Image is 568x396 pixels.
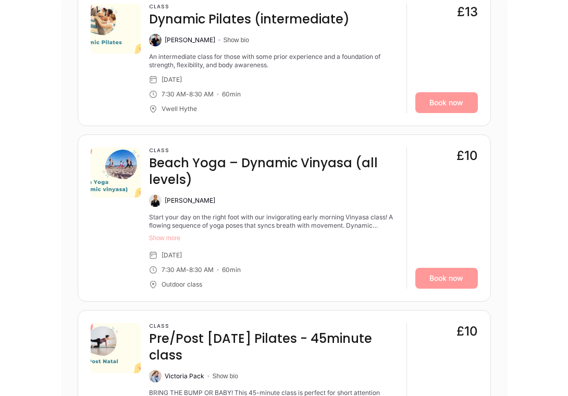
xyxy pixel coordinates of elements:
button: Show bio [213,372,238,380]
img: Claire Banham [149,194,162,207]
div: Start your day on the right foot with our invigorating early morning Vinyasa class! A flowing seq... [149,213,398,230]
h3: Class [149,323,398,329]
div: - [186,90,189,98]
div: [PERSON_NAME] [165,36,215,44]
h3: Class [149,4,350,10]
div: [PERSON_NAME] [165,196,215,205]
div: - [186,266,189,274]
img: Svenja O'Connor [149,34,162,46]
div: 7:30 AM [162,266,186,274]
div: £13 [457,4,478,20]
img: 5a088f6e-a8cb-4d84-863a-b0f6dade4a3b.png [91,147,141,197]
div: £10 [456,323,478,340]
div: An intermediate class for those with some prior experience and a foundation of strength, flexibil... [149,53,398,69]
div: 7:30 AM [162,90,186,98]
button: Show more [149,234,398,242]
h3: Class [149,147,398,154]
img: ae0a0597-cc0d-4c1f-b89b-51775b502e7a.png [91,4,141,54]
div: 60 min [222,266,241,274]
h4: Pre/Post [DATE] Pilates - 45minute class [149,330,398,364]
div: 8:30 AM [189,90,214,98]
div: £10 [456,147,478,164]
h4: Beach Yoga – Dynamic Vinyasa (all levels) [149,155,398,188]
div: 8:30 AM [189,266,214,274]
img: Victoria Pack [149,370,162,382]
div: Outdoor class [162,280,202,289]
a: Book now [415,92,478,113]
div: Vwell Hythe [162,105,197,113]
button: Show bio [224,36,249,44]
h4: Dynamic Pilates (intermediate) [149,11,350,28]
div: [DATE] [162,251,182,259]
img: a7d7b00d-089a-4303-8a86-b2b7c6960e9e.png [91,323,141,373]
div: 60 min [222,90,241,98]
div: Victoria Pack [165,372,204,380]
div: [DATE] [162,76,182,84]
a: Book now [415,268,478,289]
